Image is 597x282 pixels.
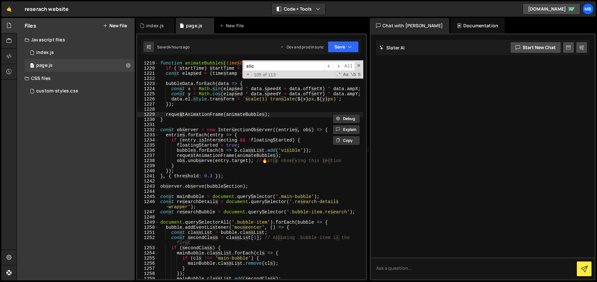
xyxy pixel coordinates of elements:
div: 1239 [137,163,159,168]
span: CaseSensitive Search [342,72,349,78]
span: Alt-Enter [342,62,355,71]
button: Debug [332,114,360,124]
div: 4 hours ago [169,44,190,50]
div: 10476/23765.js [25,46,135,59]
div: 1241 [137,174,159,179]
div: 1235 [137,143,159,148]
span: ​ [333,62,342,71]
input: Search for [244,62,324,71]
div: 1236 [137,148,159,153]
div: reserach website [25,5,69,13]
div: index.js [146,22,164,29]
div: 1228 [137,107,159,112]
div: 1258 [137,271,159,276]
div: 1244 [137,189,159,194]
div: 1220 [137,66,159,71]
div: 1254 [137,251,159,256]
h2: Files [25,22,36,29]
div: 1226 [137,97,159,102]
div: 1233 [137,132,159,138]
a: MB [582,3,594,15]
div: Dev and prod in sync [280,44,324,50]
span: 1 [30,64,34,69]
div: Chat with [PERSON_NAME] [370,18,449,33]
div: 1251 [137,230,159,235]
div: 1229 [137,112,159,117]
div: Documentation [450,18,505,33]
div: 1253 [137,245,159,251]
div: 1257 [137,266,159,271]
div: 1219 [137,61,159,66]
div: 1255 [137,256,159,261]
div: 1225 [137,91,159,97]
span: Whole Word Search [350,72,357,78]
span: RegExp Search [335,72,342,78]
div: 1222 [137,76,159,81]
div: Saved [157,44,190,50]
div: 1259 [137,276,159,281]
div: 1237 [137,153,159,158]
div: 1240 [137,168,159,174]
div: New File [219,22,246,29]
div: 10476/23772.js [25,59,135,72]
div: 1247 [137,209,159,215]
div: 1248 [137,215,159,220]
div: 1231 [137,122,159,127]
div: custom-styles.css [36,88,78,94]
div: 1223 [137,81,159,86]
div: page.js [186,22,202,29]
div: 1243 [137,184,159,189]
a: [DOMAIN_NAME] [523,3,580,15]
div: page.js [36,63,53,68]
span: Toggle Replace mode [245,72,251,77]
div: 1227 [137,102,159,107]
div: CSS files [17,72,135,85]
div: 1252 [137,235,159,245]
h2: Slater AI [379,45,405,51]
div: 1238 [137,158,159,163]
div: 1245 [137,194,159,199]
button: Explain [332,125,360,134]
div: 1234 [137,138,159,143]
button: Code + Tools [272,3,325,15]
div: 1256 [137,261,159,266]
div: 1249 [137,220,159,225]
div: 1224 [137,86,159,91]
button: New File [103,23,127,28]
div: Javascript files [17,33,135,46]
button: Save [328,41,359,53]
span: 105 of 113 [251,72,278,77]
div: 1221 [137,71,159,76]
div: index.js [36,50,54,56]
div: 1232 [137,127,159,132]
button: Start new chat [510,42,561,53]
div: 1230 [137,117,159,122]
div: 1246 [137,199,159,209]
a: 🤙 [1,1,17,17]
button: Copy [332,136,360,145]
div: 1250 [137,225,159,230]
div: 10476/38631.css [25,85,135,98]
div: 1242 [137,179,159,184]
span: Search In Selection [357,72,361,78]
span: ​ [324,62,333,71]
